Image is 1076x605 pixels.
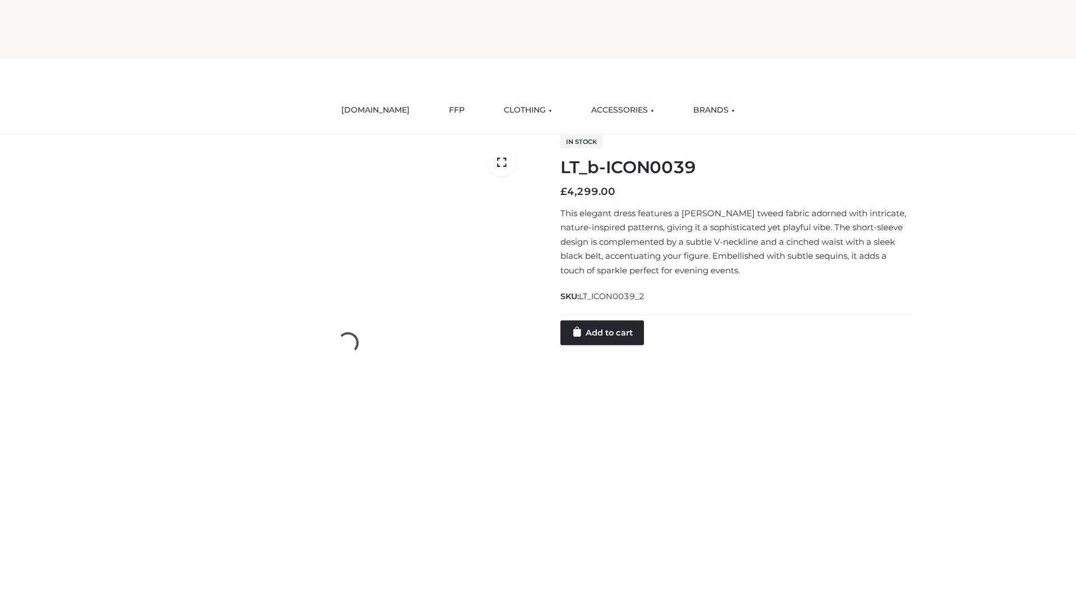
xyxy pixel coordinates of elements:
[560,157,910,178] h1: LT_b-ICON0039
[560,320,644,345] a: Add to cart
[495,98,560,123] a: CLOTHING
[333,98,418,123] a: [DOMAIN_NAME]
[440,98,473,123] a: FFP
[579,291,644,301] span: LT_ICON0039_2
[685,98,743,123] a: BRANDS
[583,98,662,123] a: ACCESSORIES
[560,185,615,198] bdi: 4,299.00
[560,290,646,303] span: SKU:
[560,206,910,278] p: This elegant dress features a [PERSON_NAME] tweed fabric adorned with intricate, nature-inspired ...
[560,135,602,148] span: In stock
[560,185,567,198] span: £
